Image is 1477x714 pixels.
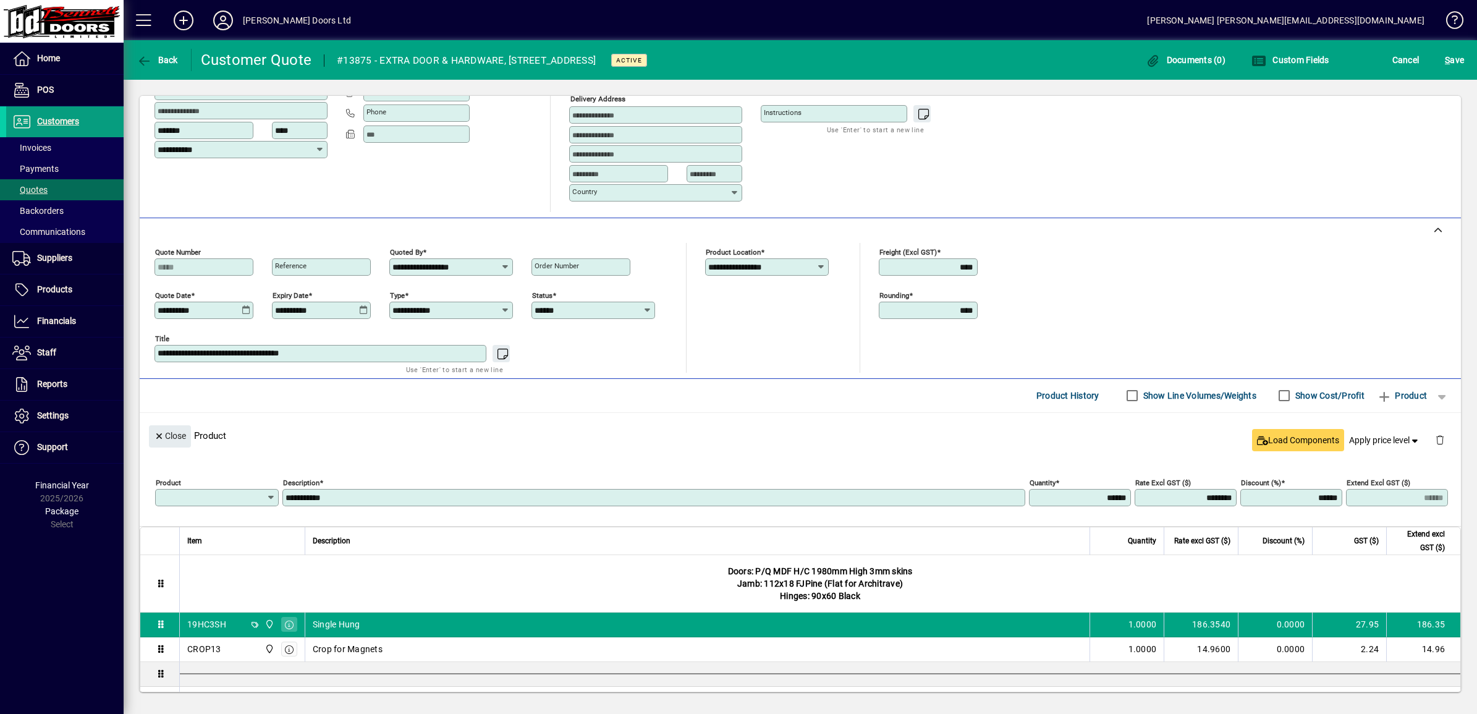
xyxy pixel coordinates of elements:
a: Financials [6,306,124,337]
a: Reports [6,369,124,400]
td: 0.0000 [1238,637,1312,662]
mat-label: Product location [706,247,761,256]
label: Show Line Volumes/Weights [1141,389,1256,402]
mat-label: Rounding [879,291,909,299]
span: Payments [12,164,59,174]
a: Settings [6,401,124,431]
span: Communications [12,227,85,237]
span: Customers [37,116,79,126]
span: Home [37,53,60,63]
span: Item [187,534,202,548]
mat-label: Phone [366,108,386,116]
label: Show Cost/Profit [1293,389,1365,402]
div: CROP13 [187,643,221,655]
span: Crop for Magnets [313,643,383,655]
div: 186.3540 [1172,618,1230,631]
td: 186.35 [1386,613,1460,637]
mat-label: Quantity [1030,478,1056,487]
div: [PERSON_NAME] [PERSON_NAME][EMAIL_ADDRESS][DOMAIN_NAME] [1147,11,1424,30]
span: Settings [37,410,69,420]
div: Doors: P/Q MDF H/C 1980mm High 3mm skins Jamb: 112x18 FJPine (Flat for Architrave) Hinges: 90x60 ... [180,555,1460,612]
mat-hint: Use 'Enter' to start a new line [827,122,924,137]
a: Products [6,274,124,305]
span: Product [1377,386,1427,406]
button: Cancel [1389,49,1423,71]
a: Communications [6,221,124,242]
mat-label: Product [156,478,181,487]
span: S [1445,55,1450,65]
span: Rate excl GST ($) [1174,534,1230,548]
button: Profile [203,9,243,32]
td: 0.0000 [1238,613,1312,637]
span: Discount (%) [1263,534,1305,548]
span: Bennett Doors Ltd [261,642,276,656]
div: #13875 - EXTRA DOOR & HARDWARE, [STREET_ADDRESS] [337,51,596,70]
a: Suppliers [6,243,124,274]
a: POS [6,75,124,106]
button: Close [149,425,191,448]
span: Product History [1036,386,1099,406]
span: Suppliers [37,253,72,263]
button: Product History [1031,385,1104,407]
mat-label: Quote date [155,291,191,299]
span: Active [616,56,642,64]
span: ave [1445,50,1464,70]
span: GST ($) [1354,534,1379,548]
span: Load Components [1257,434,1339,447]
span: Custom Fields [1251,55,1329,65]
mat-label: Type [390,291,405,299]
span: Description [313,534,350,548]
mat-label: Extend excl GST ($) [1347,478,1410,487]
mat-label: Description [283,478,320,487]
mat-label: Rate excl GST ($) [1135,478,1191,487]
div: 14.9600 [1172,643,1230,655]
span: 1.0000 [1128,618,1157,631]
td: 2.24 [1312,637,1386,662]
button: Delete [1425,425,1455,455]
button: Documents (0) [1142,49,1229,71]
mat-label: Quoted by [390,247,423,256]
a: Quotes [6,179,124,200]
span: Reports [37,379,67,389]
span: Extend excl GST ($) [1394,527,1445,555]
a: Home [6,43,124,74]
span: Financials [37,316,76,326]
mat-label: Reference [275,261,307,270]
div: [PERSON_NAME] Doors Ltd [243,11,351,30]
app-page-header-button: Close [146,430,194,441]
app-page-header-button: Back [124,49,192,71]
span: Financial Year [35,480,89,490]
mat-label: Title [155,334,169,342]
mat-label: Order number [535,261,579,270]
td: 27.95 [1312,613,1386,637]
a: Invoices [6,137,124,158]
button: Add [164,9,203,32]
mat-label: Country [572,187,597,196]
button: Product [1371,385,1433,407]
button: Custom Fields [1248,49,1332,71]
mat-label: Quote number [155,247,201,256]
span: Quantity [1128,534,1156,548]
div: Customer Quote [201,50,312,70]
a: Staff [6,338,124,368]
a: Support [6,432,124,463]
span: Single Hung [313,618,360,631]
a: Payments [6,158,124,179]
span: Cancel [1392,50,1420,70]
td: 14.96 [1386,637,1460,662]
button: Save [1442,49,1467,71]
button: Load Components [1252,429,1344,451]
app-page-header-button: Delete [1425,434,1455,445]
span: Invoices [12,143,51,153]
span: POS [37,85,54,95]
span: Backorders [12,206,64,216]
span: Quotes [12,185,48,195]
mat-label: Freight (excl GST) [879,247,937,256]
span: Package [45,506,78,516]
mat-label: Expiry date [273,291,308,299]
span: Staff [37,347,56,357]
span: Close [154,426,186,446]
button: Apply price level [1344,429,1426,451]
span: Back [137,55,178,65]
span: Products [37,284,72,294]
